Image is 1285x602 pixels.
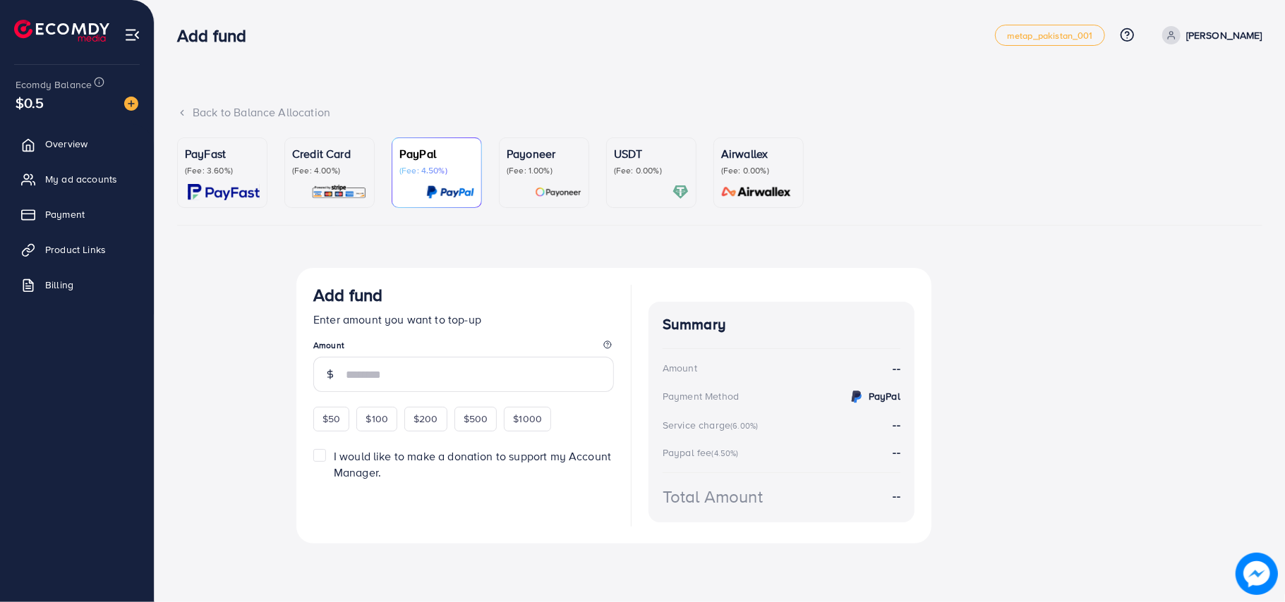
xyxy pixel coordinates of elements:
[45,278,73,292] span: Billing
[185,165,260,176] p: (Fee: 3.60%)
[730,420,758,431] small: (6.00%)
[366,412,388,426] span: $100
[185,145,260,162] p: PayFast
[45,172,117,186] span: My ad accounts
[426,184,474,200] img: card
[292,165,367,176] p: (Fee: 4.00%)
[45,137,88,151] span: Overview
[712,448,739,459] small: (4.50%)
[11,130,143,158] a: Overview
[313,285,382,305] h3: Add fund
[11,271,143,299] a: Billing
[414,412,438,426] span: $200
[663,446,743,460] div: Paypal fee
[334,448,611,480] span: I would like to make a donation to support my Account Manager.
[721,145,796,162] p: Airwallex
[292,145,367,162] p: Credit Card
[11,200,143,228] a: Payment
[124,27,140,43] img: menu
[995,25,1105,46] a: metap_pakistan_001
[663,316,900,333] h4: Summary
[16,92,44,113] span: $0.5
[16,78,92,92] span: Ecomdy Balance
[672,184,689,200] img: card
[614,145,689,162] p: USDT
[1186,27,1262,44] p: [PERSON_NAME]
[663,361,697,375] div: Amount
[893,444,900,460] strong: --
[507,145,581,162] p: Payoneer
[399,165,474,176] p: (Fee: 4.50%)
[188,184,260,200] img: card
[893,488,900,504] strong: --
[893,417,900,432] strong: --
[535,184,581,200] img: card
[322,412,340,426] span: $50
[513,412,542,426] span: $1000
[11,235,143,264] a: Product Links
[313,311,614,328] p: Enter amount you want to top-up
[313,339,614,357] legend: Amount
[177,104,1262,121] div: Back to Balance Allocation
[663,389,739,403] div: Payment Method
[14,20,109,42] img: logo
[1236,553,1278,595] img: image
[399,145,474,162] p: PayPal
[614,165,689,176] p: (Fee: 0.00%)
[45,242,106,257] span: Product Links
[848,388,865,405] img: credit
[1007,31,1093,40] span: metap_pakistan_001
[11,165,143,193] a: My ad accounts
[663,418,762,432] div: Service charge
[177,25,258,46] h3: Add fund
[464,412,488,426] span: $500
[717,184,796,200] img: card
[124,97,138,111] img: image
[507,165,581,176] p: (Fee: 1.00%)
[45,207,85,221] span: Payment
[893,360,900,376] strong: --
[311,184,367,200] img: card
[869,389,900,403] strong: PayPal
[663,484,763,509] div: Total Amount
[721,165,796,176] p: (Fee: 0.00%)
[1157,26,1262,44] a: [PERSON_NAME]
